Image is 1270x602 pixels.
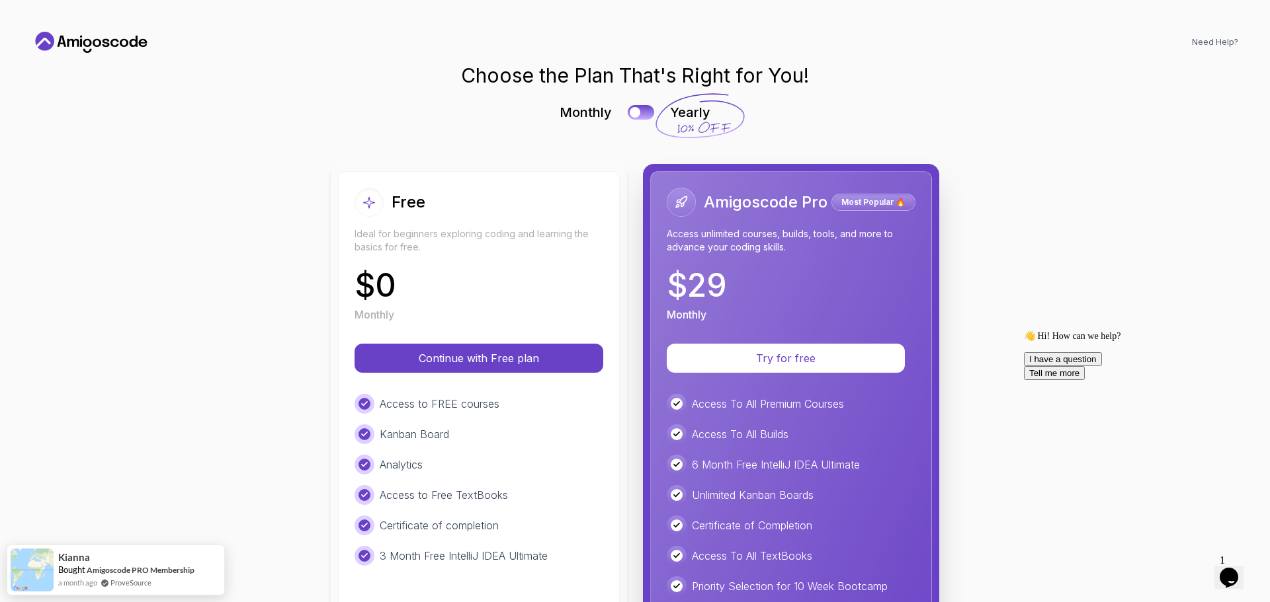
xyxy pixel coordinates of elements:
[11,548,54,591] img: provesource social proof notification image
[32,32,151,53] a: Home link
[1019,325,1257,543] iframe: chat widget
[110,577,151,588] a: ProveSource
[667,307,706,322] p: Monthly
[58,552,90,563] span: Kianna
[380,517,499,533] p: Certificate of completion
[380,396,499,412] p: Access to FREE courses
[692,487,814,503] p: Unlimited Kanban Boards
[1192,37,1238,48] a: Need Help?
[5,27,83,41] button: I have a question
[380,426,449,442] p: Kanban Board
[560,103,612,122] p: Monthly
[355,307,394,322] p: Monthly
[380,457,423,472] p: Analytics
[692,396,844,412] p: Access To All Premium Courses
[1214,549,1257,589] iframe: chat widget
[87,565,194,575] a: Amigoscode PRO Membership
[704,192,827,213] h2: Amigoscode Pro
[667,344,905,373] button: Try for free
[692,548,812,564] p: Access To All TextBooks
[692,517,812,533] p: Certificate of Completion
[370,350,587,366] p: Continue with Free plan
[833,196,913,209] p: Most Popular 🔥
[683,350,889,366] p: Try for free
[355,227,603,254] p: Ideal for beginners exploring coding and learning the basics for free.
[692,578,888,594] p: Priority Selection for 10 Week Bootcamp
[667,270,727,301] p: $ 29
[355,344,603,373] button: Continue with Free plan
[5,41,66,55] button: Tell me more
[667,227,915,254] p: Access unlimited courses, builds, tools, and more to advance your coding skills.
[58,564,85,575] span: Bought
[58,577,97,588] span: a month ago
[380,487,508,503] p: Access to Free TextBooks
[692,426,788,442] p: Access To All Builds
[5,5,243,55] div: 👋 Hi! How can we help?I have a questionTell me more
[5,6,102,16] span: 👋 Hi! How can we help?
[461,63,809,87] h1: Choose the Plan That's Right for You!
[355,270,396,301] p: $ 0
[380,548,548,564] p: 3 Month Free IntelliJ IDEA Ultimate
[692,457,860,472] p: 6 Month Free IntelliJ IDEA Ultimate
[392,192,425,213] h2: Free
